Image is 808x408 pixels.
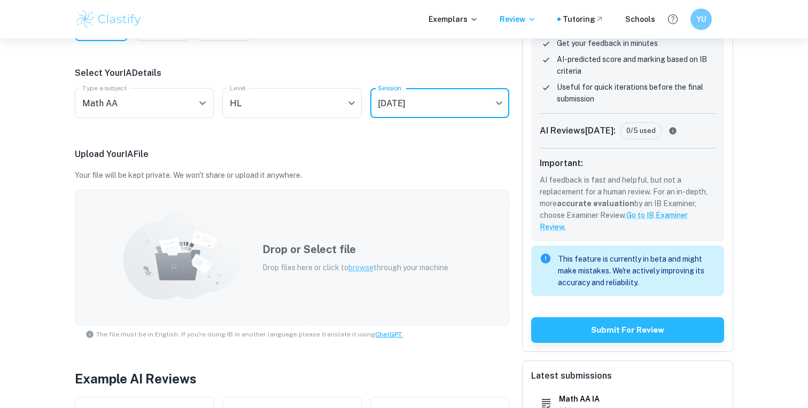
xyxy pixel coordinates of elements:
[75,148,509,161] p: Upload Your IA File
[558,249,716,293] div: This feature is currently in beta and might make mistakes. We're actively improving its accuracy ...
[557,37,658,49] p: Get your feedback in minutes
[531,370,724,382] h6: Latest submissions
[348,263,374,272] span: browse
[540,174,716,233] p: AI feedback is fast and helpful, but not a replacement for a human review. For an in-depth, more ...
[557,199,634,208] b: accurate evaluation
[75,9,143,30] img: Clastify logo
[370,88,509,118] div: [DATE]
[500,13,536,25] p: Review
[75,169,509,181] p: Your file will be kept private. We won't share or upload it anywhere.
[531,317,724,343] button: Submit for review
[664,10,682,28] button: Help and Feedback
[262,241,448,257] h5: Drop or Select file
[75,369,509,388] h4: Example AI Reviews
[378,83,401,92] label: Session
[557,81,716,105] p: Useful for quick iterations before the final submission
[695,13,708,25] h6: YU
[666,127,679,135] svg: Currently AI Markings are limited at 5 per day and 50 per month. The limits will increase as we s...
[82,83,127,92] label: Type a subject
[195,96,210,111] button: Open
[96,329,403,339] span: The file must be in English. If you're doing IB in another language please translate it using
[690,9,712,30] button: YU
[625,13,655,25] a: Schools
[429,13,478,25] p: Exemplars
[620,125,662,136] span: 0/5 used
[559,393,603,405] h6: Math AA IA
[540,157,716,170] h6: Important:
[230,83,246,92] label: Level
[540,124,616,137] h6: AI Reviews [DATE] :
[222,88,361,118] div: HL
[262,262,448,273] p: Drop files here or click to through your machine
[563,13,604,25] a: Tutoring
[75,67,509,80] p: Select Your IA Details
[375,331,403,338] a: ChatGPT.
[557,53,716,77] p: AI-predicted score and marking based on IB criteria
